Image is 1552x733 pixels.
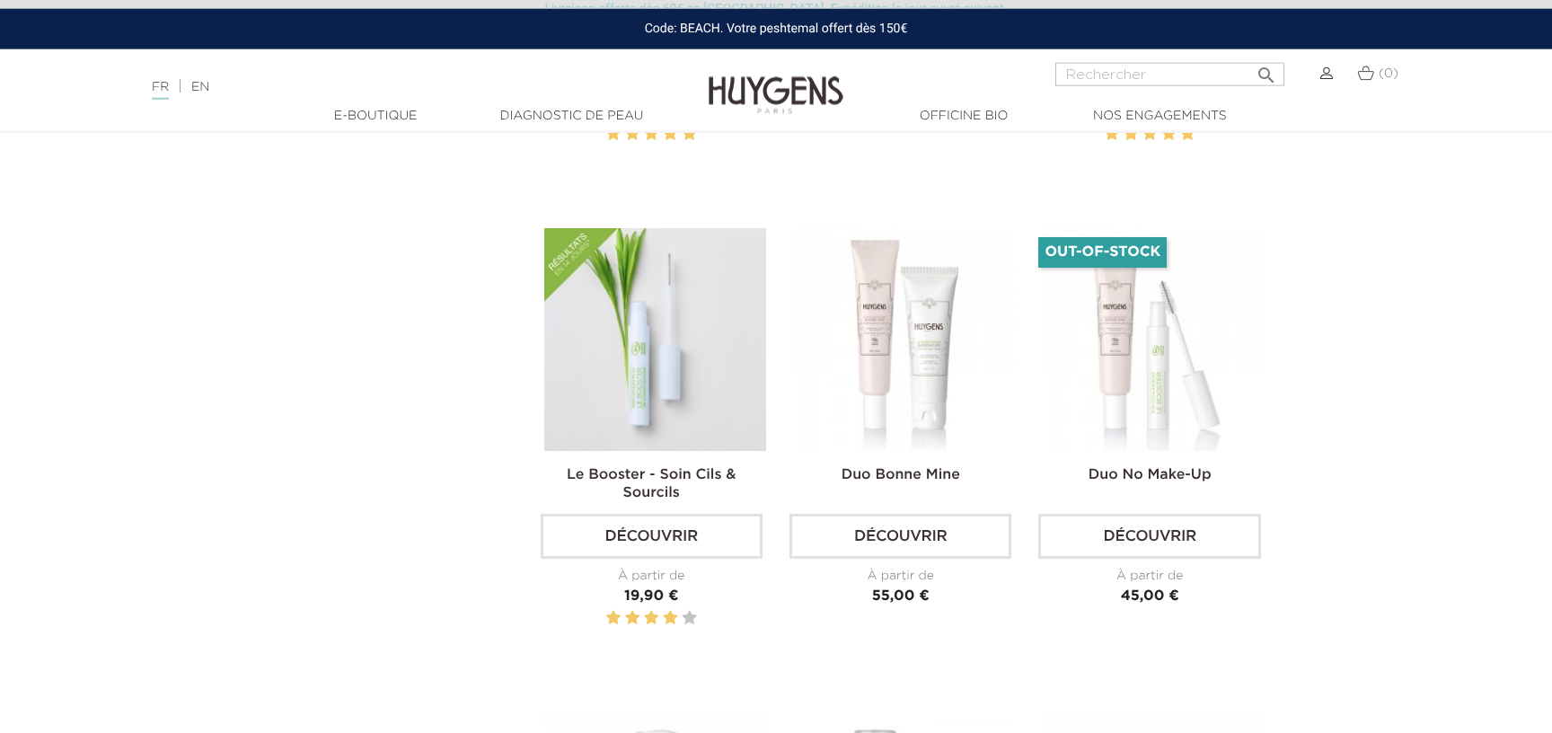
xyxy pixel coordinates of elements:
[541,567,763,586] div: À partir de
[567,468,736,500] a: Le Booster - Soin Cils & Sourcils
[1379,67,1398,80] span: (0)
[1055,63,1284,86] input: Rechercher
[682,607,696,630] label: 5
[1070,107,1249,126] a: Nos engagements
[541,514,763,559] a: Découvrir
[625,607,639,630] label: 2
[709,48,843,117] img: Huygens
[1256,59,1277,81] i: 
[625,123,639,146] label: 2
[1180,123,1195,146] label: 5
[789,567,1011,586] div: À partir de
[286,107,465,126] a: E-Boutique
[606,123,621,146] label: 1
[663,607,677,630] label: 4
[624,589,678,604] span: 19,90 €
[1121,589,1179,604] span: 45,00 €
[789,514,1011,559] a: Découvrir
[842,468,960,482] a: Duo Bonne Mine
[481,107,661,126] a: Diagnostic de peau
[191,81,209,93] a: EN
[1038,514,1260,559] a: Découvrir
[152,81,169,100] a: FR
[143,76,633,98] div: |
[874,107,1054,126] a: Officine Bio
[1250,57,1283,82] button: 
[644,123,658,146] label: 3
[682,123,696,146] label: 5
[1089,468,1212,482] a: Duo No Make-Up
[1142,123,1157,146] label: 3
[1038,237,1167,268] li: Out-of-Stock
[1038,567,1260,586] div: À partir de
[793,228,1015,450] img: Duo Bonne Mine
[1042,228,1264,450] img: Duo No-Makeup
[606,607,621,630] label: 1
[644,607,658,630] label: 3
[1105,123,1119,146] label: 1
[663,123,677,146] label: 4
[1161,123,1176,146] label: 4
[544,228,766,450] img: Le Booster - Soin Cils & Sourcils
[1124,123,1138,146] label: 2
[872,589,930,604] span: 55,00 €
